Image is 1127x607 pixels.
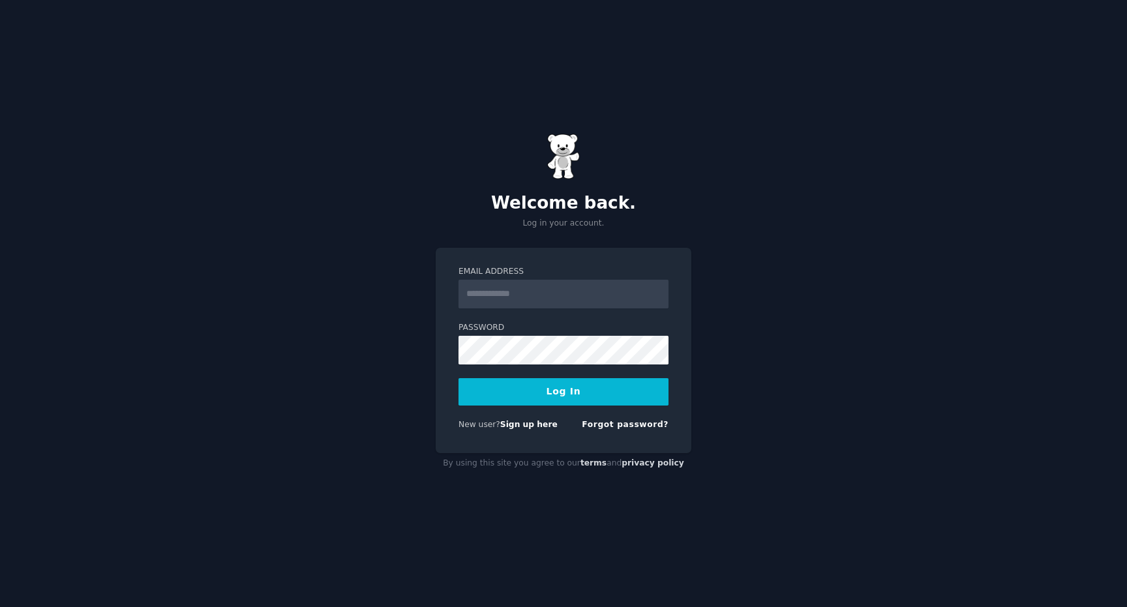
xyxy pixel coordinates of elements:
label: Password [458,322,669,334]
a: privacy policy [622,458,684,467]
a: Sign up here [500,420,558,429]
h2: Welcome back. [436,193,691,214]
button: Log In [458,378,669,406]
a: Forgot password? [582,420,669,429]
span: New user? [458,420,500,429]
img: Gummy Bear [547,134,580,179]
label: Email Address [458,266,669,278]
div: By using this site you agree to our and [436,453,691,474]
a: terms [580,458,607,467]
p: Log in your account. [436,218,691,229]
